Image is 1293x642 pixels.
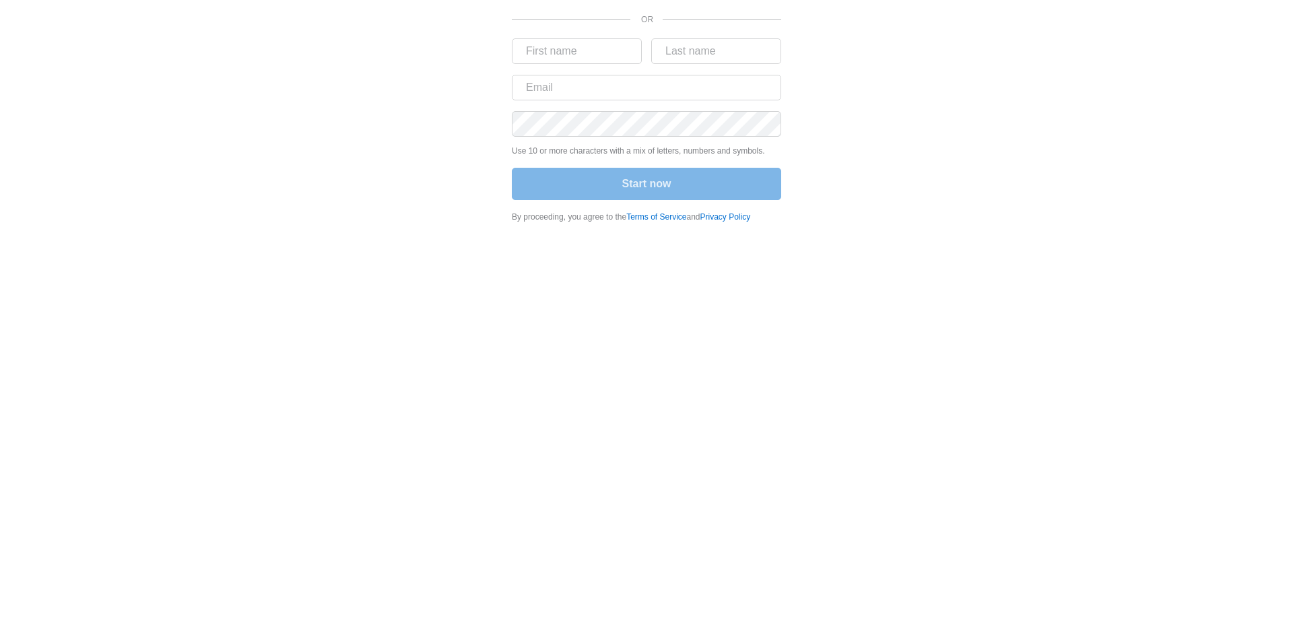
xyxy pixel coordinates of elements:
input: First name [512,38,642,64]
p: OR [641,13,646,26]
p: Use 10 or more characters with a mix of letters, numbers and symbols. [512,145,781,157]
input: Email [512,75,781,100]
a: Terms of Service [626,212,686,222]
input: Last name [651,38,781,64]
div: By proceeding, you agree to the and [512,211,781,223]
a: Privacy Policy [700,212,751,222]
